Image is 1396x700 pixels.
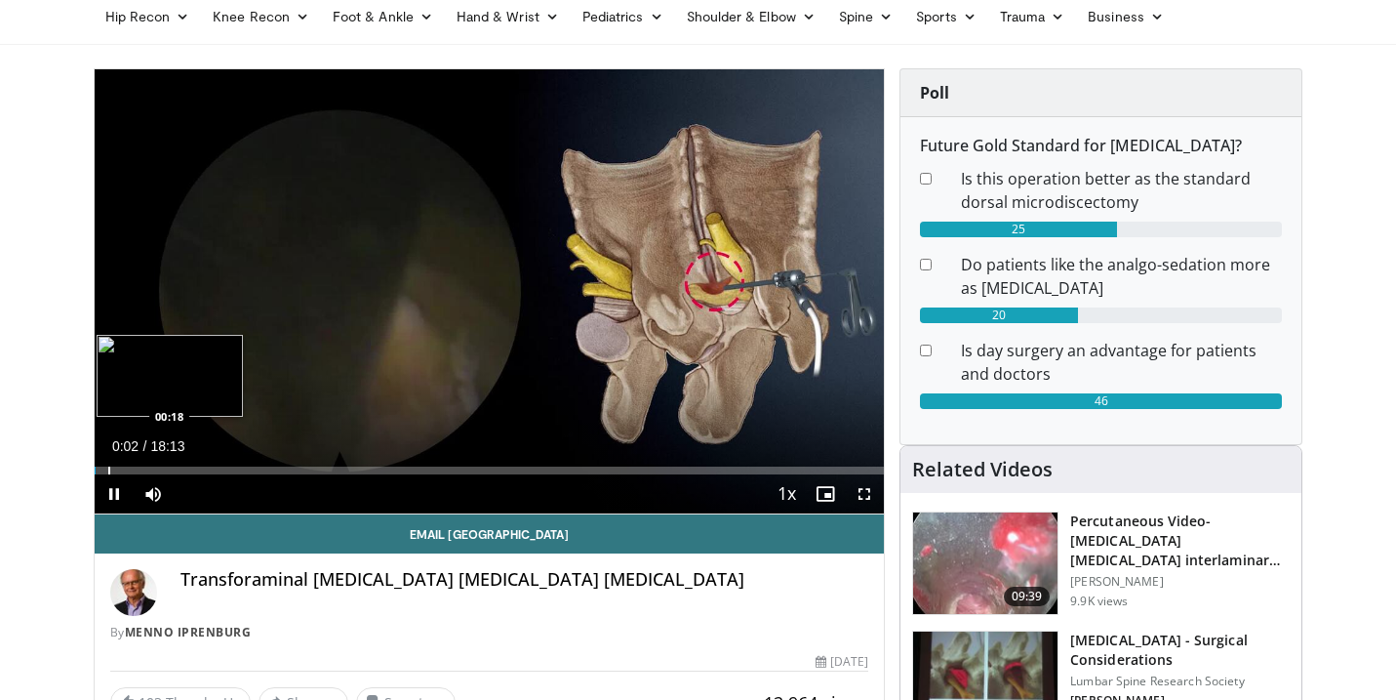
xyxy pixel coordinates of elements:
p: Lumbar Spine Research Society [1070,674,1290,689]
button: Enable picture-in-picture mode [806,474,845,514]
a: Email [GEOGRAPHIC_DATA] [95,515,885,554]
img: 8fac1a79-a78b-4966-a978-874ddf9a9948.150x105_q85_crop-smart_upscale.jpg [913,513,1057,614]
div: 25 [920,222,1117,237]
button: Mute [134,474,173,514]
img: image.jpeg [97,335,243,417]
h6: Future Gold Standard for [MEDICAL_DATA]? [920,137,1282,155]
video-js: Video Player [95,69,885,515]
h3: [MEDICAL_DATA] - Surgical Considerations [1070,631,1290,670]
p: 9.9K views [1070,594,1128,609]
a: 09:39 Percutaneous Video-[MEDICAL_DATA] [MEDICAL_DATA] interlaminar L5-S1 (PELD) [PERSON_NAME] 9.... [912,512,1290,615]
dd: Is day surgery an advantage for patients and doctors [946,339,1296,386]
h4: Related Videos [912,458,1053,481]
span: / [143,438,147,454]
div: Progress Bar [95,467,885,474]
span: 18:13 [150,438,184,454]
dd: Is this operation better as the standard dorsal microdiscectomy [946,167,1296,214]
h3: Percutaneous Video-[MEDICAL_DATA] [MEDICAL_DATA] interlaminar L5-S1 (PELD) [1070,512,1290,570]
span: 09:39 [1004,587,1051,606]
button: Playback Rate [767,474,806,514]
h4: Transforaminal [MEDICAL_DATA] [MEDICAL_DATA] [MEDICAL_DATA] [180,569,869,591]
a: Menno Iprenburg [125,624,252,640]
p: [PERSON_NAME] [1070,574,1290,590]
div: By [110,624,869,641]
img: Avatar [110,569,157,616]
button: Pause [95,474,134,514]
span: 0:02 [112,438,139,454]
div: 20 [920,308,1077,323]
button: Fullscreen [845,474,884,514]
strong: Poll [920,82,949,103]
div: 46 [920,393,1282,409]
dd: Do patients like the analgo-sedation more as [MEDICAL_DATA] [946,253,1296,300]
div: [DATE] [816,653,868,671]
